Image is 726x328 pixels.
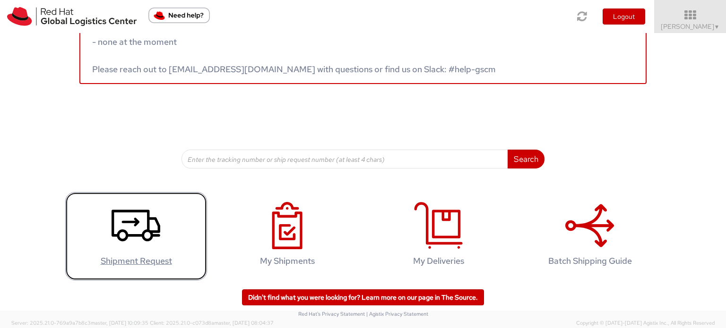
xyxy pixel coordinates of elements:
a: Shipment Request [65,192,207,280]
span: ▼ [714,23,720,31]
h4: My Deliveries [378,256,500,266]
span: master, [DATE] 10:09:35 [91,320,148,326]
span: [PERSON_NAME] [661,22,720,31]
span: Copyright © [DATE]-[DATE] Agistix Inc., All Rights Reserved [576,320,715,327]
h4: Shipment Request [75,256,197,266]
input: Enter the tracking number or ship request number (at least 4 chars) [181,150,508,168]
h4: Batch Shipping Guide [529,256,651,266]
img: rh-logistics-00dfa346123c4ec078e1.svg [7,7,137,26]
a: My Shipments [216,192,358,280]
a: Red Hat's Privacy Statement [298,311,365,317]
button: Logout [603,8,645,25]
a: Didn't find what you were looking for? Learn more on our page in The Source. [242,289,484,305]
button: Need help? [148,8,210,23]
a: My Deliveries [368,192,510,280]
span: Client: 2025.21.0-c073d8a [150,320,274,326]
a: Batch Shipping Guide [519,192,661,280]
span: Server: 2025.21.0-769a9a7b8c3 [11,320,148,326]
button: Search [508,150,544,168]
span: master, [DATE] 08:04:37 [214,320,274,326]
h4: My Shipments [226,256,348,266]
a: Service disruptions - none at the moment Please reach out to [EMAIL_ADDRESS][DOMAIN_NAME] with qu... [79,8,647,84]
span: - none at the moment Please reach out to [EMAIL_ADDRESS][DOMAIN_NAME] with questions or find us o... [92,36,496,75]
a: | Agistix Privacy Statement [366,311,428,317]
